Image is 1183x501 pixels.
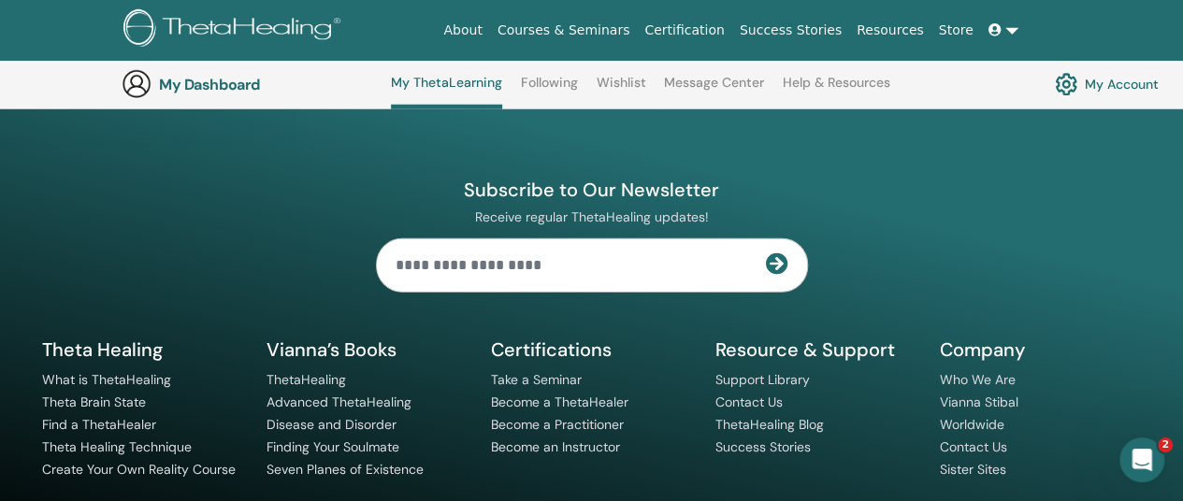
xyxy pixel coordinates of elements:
a: Take a Seminar [491,371,582,388]
img: cog.svg [1055,68,1077,100]
a: Theta Healing Technique [42,438,192,455]
a: Theta Brain State [42,394,146,410]
h4: Subscribe to Our Newsletter [376,178,808,202]
p: Receive regular ThetaHealing updates! [376,208,808,225]
a: Message Center [664,75,764,105]
a: About [436,13,489,48]
h5: Certifications [491,337,693,362]
a: Seven Planes of Existence [267,461,424,478]
a: Wishlist [597,75,646,105]
a: Success Stories [732,13,849,48]
a: Find a ThetaHealer [42,416,156,433]
a: Store [931,13,981,48]
a: Worldwide [940,416,1004,433]
a: ThetaHealing Blog [715,416,824,433]
a: Support Library [715,371,810,388]
a: Certification [637,13,731,48]
a: Who We Are [940,371,1016,388]
a: Vianna Stibal [940,394,1018,410]
a: My Account [1055,68,1159,100]
img: logo.png [123,9,347,51]
a: ThetaHealing [267,371,346,388]
a: Advanced ThetaHealing [267,394,411,410]
a: Resources [849,13,931,48]
iframe: Intercom live chat [1119,437,1164,482]
a: Become a ThetaHealer [491,394,628,410]
a: Courses & Seminars [490,13,638,48]
a: Contact Us [940,438,1007,455]
h5: Company [940,337,1142,362]
h5: Vianna’s Books [267,337,469,362]
a: Finding Your Soulmate [267,438,399,455]
h3: My Dashboard [159,76,346,93]
a: Sister Sites [940,461,1006,478]
a: Following [521,75,578,105]
a: Disease and Disorder [267,416,397,433]
a: Create Your Own Reality Course [42,461,236,478]
h5: Resource & Support [715,337,917,362]
a: Become an Instructor [491,438,620,455]
a: Contact Us [715,394,783,410]
a: Help & Resources [783,75,890,105]
a: My ThetaLearning [391,75,502,109]
img: generic-user-icon.jpg [122,69,151,99]
a: What is ThetaHealing [42,371,171,388]
span: 2 [1158,437,1173,452]
h5: Theta Healing [42,337,244,362]
a: Become a Practitioner [491,416,624,433]
a: Success Stories [715,438,811,455]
